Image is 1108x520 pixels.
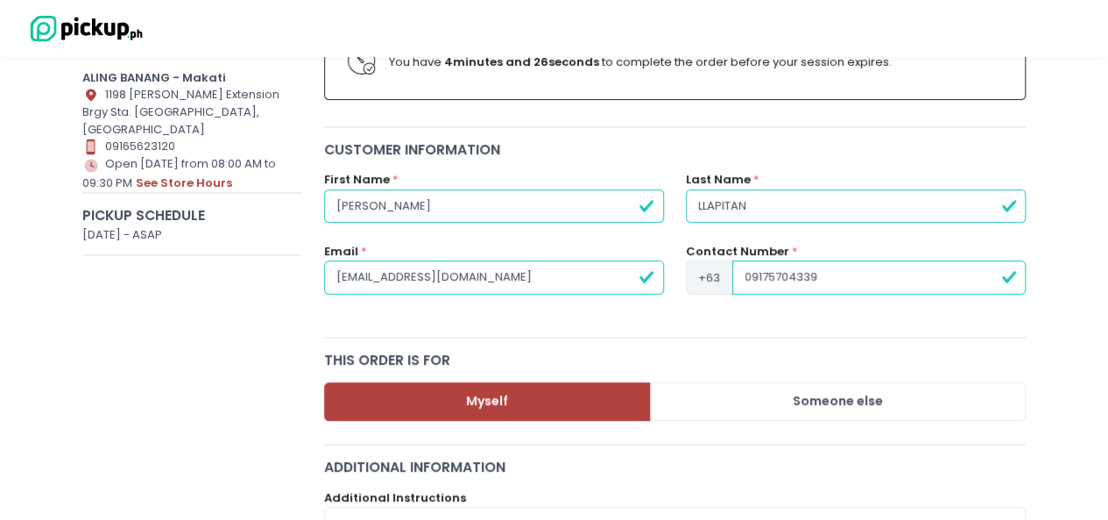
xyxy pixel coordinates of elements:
[82,86,302,138] div: 1198 [PERSON_NAME] Extension Brgy Sta. [GEOGRAPHIC_DATA], [GEOGRAPHIC_DATA]
[82,226,302,244] div: [DATE] - ASAP
[82,205,302,225] div: Pickup Schedule
[686,171,751,189] label: Last Name
[324,189,664,223] input: First Name
[686,243,789,260] label: Contact Number
[650,382,1026,422] button: Someone else
[324,489,466,507] label: Additional Instructions
[82,155,302,192] div: Open [DATE] from 08:00 AM to 09:30 PM
[324,350,1027,370] div: this order is for
[324,457,1027,477] div: Additional Information
[82,69,226,86] b: ALING BANANG - Makati
[444,53,599,70] b: 4 minutes and 26 seconds
[82,138,302,155] div: 09165623120
[732,260,1026,294] input: Contact Number
[324,243,358,260] label: Email
[686,189,1026,223] input: Last Name
[324,260,664,294] input: Email
[324,171,390,189] label: First Name
[22,13,145,44] img: logo
[82,24,302,58] p: ALING BANANG
[135,174,233,193] button: see store hours
[324,139,1027,160] div: Customer Information
[324,382,652,422] button: Myself
[686,260,732,294] span: +63
[389,53,1002,71] div: You have to complete the order before your session expires.
[324,382,1027,422] div: Large button group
